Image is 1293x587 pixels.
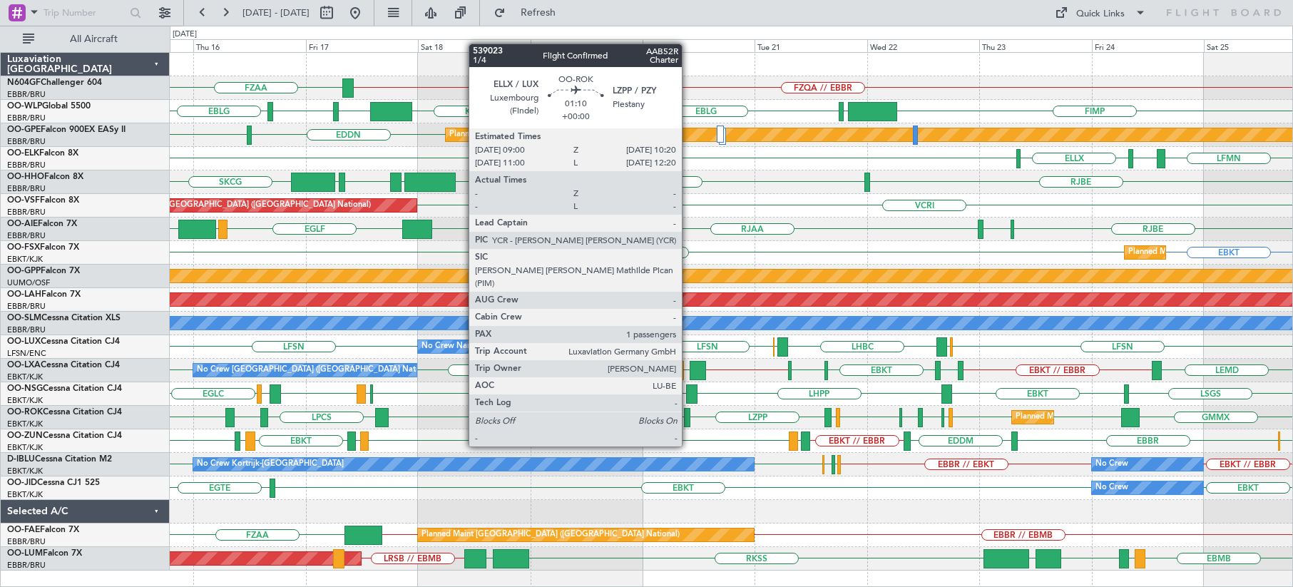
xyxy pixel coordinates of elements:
[1095,477,1128,499] div: No Crew
[7,149,78,158] a: OO-ELKFalcon 8X
[487,1,573,24] button: Refresh
[7,220,77,228] a: OO-AIEFalcon 7X
[16,28,155,51] button: All Aircraft
[37,34,150,44] span: All Aircraft
[306,39,418,52] div: Fri 17
[7,196,40,205] span: OO-VSF
[7,267,41,275] span: OO-GPP
[7,526,40,534] span: OO-FAE
[44,2,126,24] input: Trip Number
[7,348,46,359] a: LFSN/ENC
[7,220,38,228] span: OO-AIE
[7,442,43,453] a: EBKT/KJK
[755,39,867,52] div: Tue 21
[7,479,37,487] span: OO-JID
[7,395,43,406] a: EBKT/KJK
[7,102,91,111] a: OO-WLPGlobal 5500
[421,524,680,546] div: Planned Maint [GEOGRAPHIC_DATA] ([GEOGRAPHIC_DATA] National)
[7,102,42,111] span: OO-WLP
[197,454,344,475] div: No Crew Kortrijk-[GEOGRAPHIC_DATA]
[1095,454,1128,475] div: No Crew
[7,196,79,205] a: OO-VSFFalcon 8X
[7,290,81,299] a: OO-LAHFalcon 7X
[867,39,979,52] div: Wed 22
[7,78,102,87] a: N604GFChallenger 604
[7,89,46,100] a: EBBR/BRU
[7,267,80,275] a: OO-GPPFalcon 7X
[7,536,46,547] a: EBBR/BRU
[7,432,43,440] span: OO-ZUN
[7,301,46,312] a: EBBR/BRU
[643,39,755,52] div: Mon 20
[7,183,46,194] a: EBBR/BRU
[1016,407,1182,428] div: Planned Maint Kortrijk-[GEOGRAPHIC_DATA]
[7,408,122,417] a: OO-ROKCessna Citation CJ4
[7,314,41,322] span: OO-SLM
[7,466,43,476] a: EBKT/KJK
[7,408,43,417] span: OO-ROK
[197,359,436,381] div: No Crew [GEOGRAPHIC_DATA] ([GEOGRAPHIC_DATA] National)
[7,549,82,558] a: OO-LUMFalcon 7X
[421,336,506,357] div: No Crew Nancy (Essey)
[449,124,538,146] div: Planned Maint Nurnberg
[1048,1,1153,24] button: Quick Links
[7,372,43,382] a: EBKT/KJK
[242,6,310,19] span: [DATE] - [DATE]
[7,290,41,299] span: OO-LAH
[7,455,112,464] a: D-IBLUCessna Citation M2
[7,479,100,487] a: OO-JIDCessna CJ1 525
[7,149,39,158] span: OO-ELK
[7,160,46,170] a: EBBR/BRU
[7,337,120,346] a: OO-LUXCessna Citation CJ4
[7,325,46,335] a: EBBR/BRU
[418,39,530,52] div: Sat 18
[7,560,46,571] a: EBBR/BRU
[7,254,43,265] a: EBKT/KJK
[7,207,46,218] a: EBBR/BRU
[7,361,120,369] a: OO-LXACessna Citation CJ4
[1092,39,1204,52] div: Fri 24
[7,549,43,558] span: OO-LUM
[979,39,1091,52] div: Thu 23
[7,384,43,393] span: OO-NSG
[7,337,41,346] span: OO-LUX
[7,314,121,322] a: OO-SLMCessna Citation XLS
[7,277,50,288] a: UUMO/OSF
[7,126,41,134] span: OO-GPE
[7,243,79,252] a: OO-FSXFalcon 7X
[7,419,43,429] a: EBKT/KJK
[7,361,41,369] span: OO-LXA
[7,173,44,181] span: OO-HHO
[7,113,46,123] a: EBBR/BRU
[7,230,46,241] a: EBBR/BRU
[7,432,122,440] a: OO-ZUNCessna Citation CJ4
[7,384,122,393] a: OO-NSGCessna Citation CJ4
[1076,7,1125,21] div: Quick Links
[193,39,305,52] div: Thu 16
[7,455,35,464] span: D-IBLU
[7,489,43,500] a: EBKT/KJK
[508,8,568,18] span: Refresh
[7,126,126,134] a: OO-GPEFalcon 900EX EASy II
[7,78,41,87] span: N604GF
[531,39,643,52] div: Sun 19
[7,136,46,147] a: EBBR/BRU
[7,243,40,252] span: OO-FSX
[113,195,371,216] div: Planned Maint [GEOGRAPHIC_DATA] ([GEOGRAPHIC_DATA] National)
[173,29,197,41] div: [DATE]
[7,173,83,181] a: OO-HHOFalcon 8X
[7,526,79,534] a: OO-FAEFalcon 7X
